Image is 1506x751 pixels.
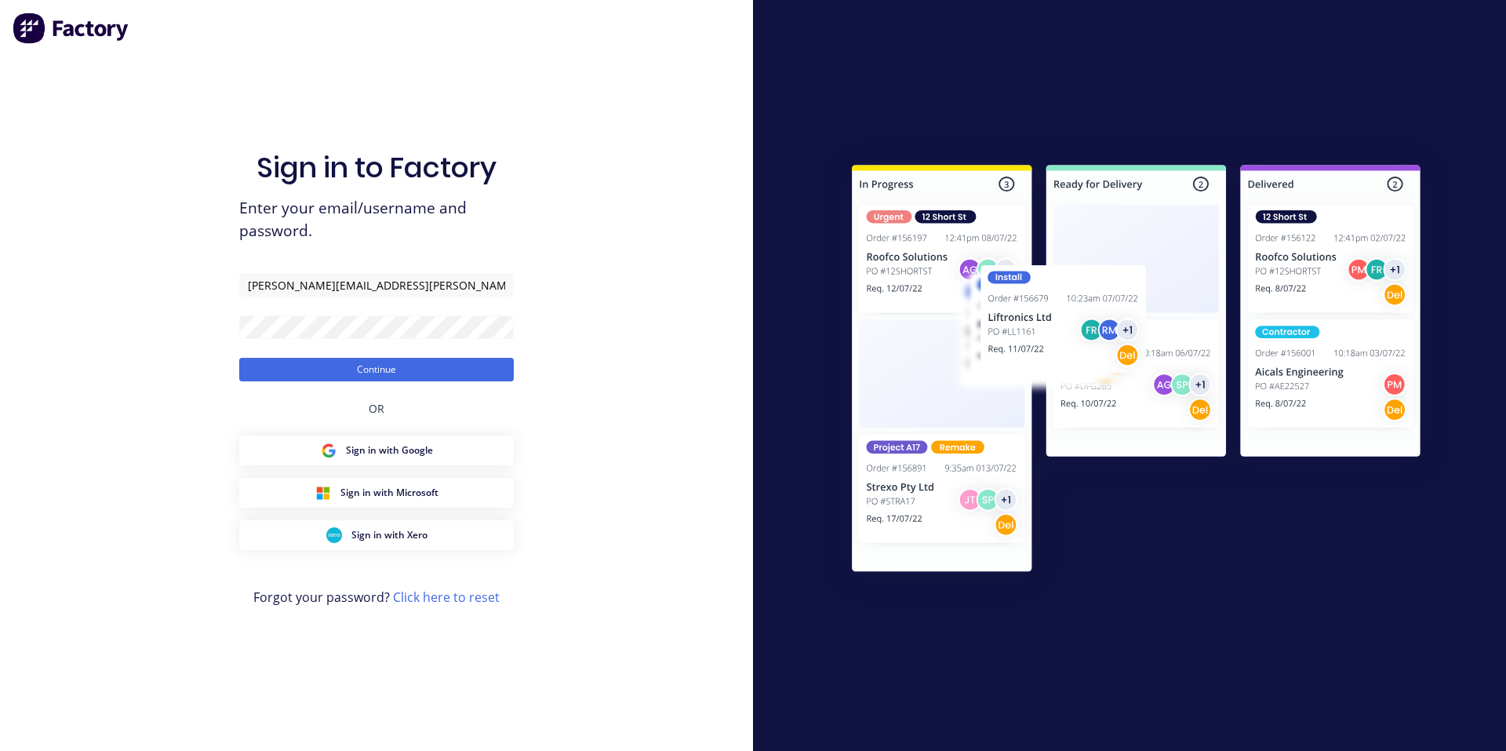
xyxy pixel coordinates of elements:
img: Google Sign in [321,443,336,458]
button: Continue [239,358,514,381]
span: Enter your email/username and password. [239,197,514,242]
div: OR [369,381,384,436]
img: Xero Sign in [326,527,342,543]
img: Sign in [817,133,1455,609]
a: Click here to reset [393,589,500,606]
span: Sign in with Microsoft [340,486,438,500]
button: Google Sign inSign in with Google [239,436,514,465]
img: Factory [13,13,130,44]
input: Email/Username [239,273,514,297]
span: Sign in with Google [346,443,433,458]
span: Forgot your password? [253,588,500,607]
button: Microsoft Sign inSign in with Microsoft [239,478,514,508]
img: Microsoft Sign in [315,485,331,501]
h1: Sign in to Factory [256,151,497,184]
button: Xero Sign inSign in with Xero [239,520,514,550]
span: Sign in with Xero [351,528,427,542]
